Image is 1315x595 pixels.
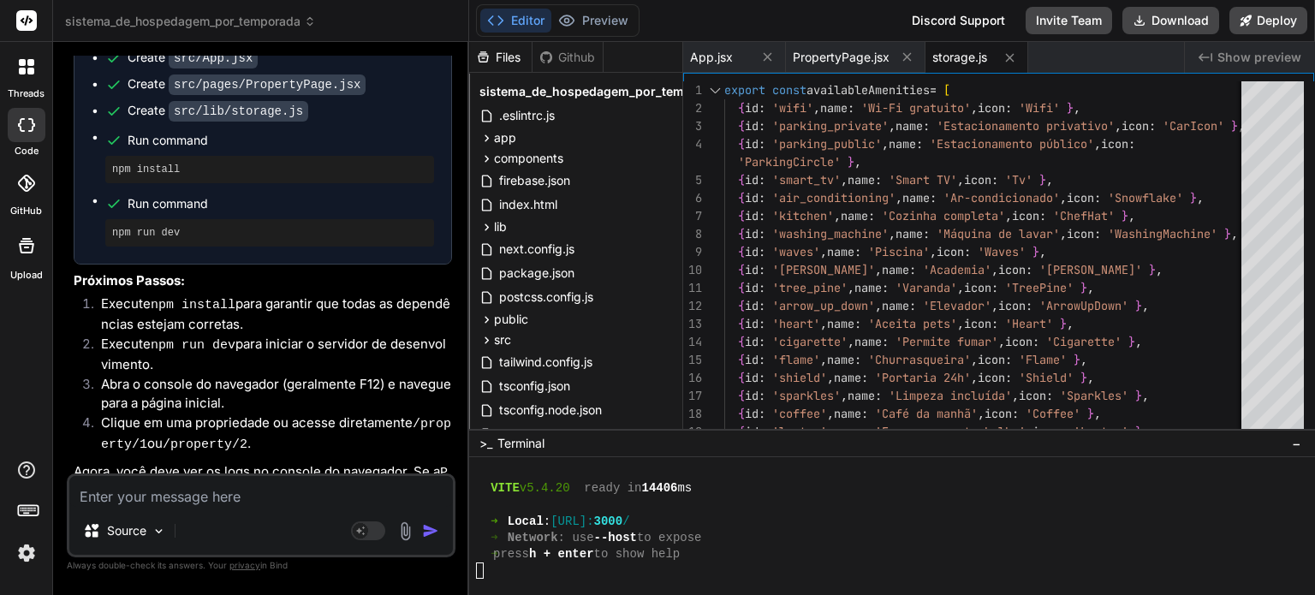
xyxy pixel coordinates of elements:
span: { [738,388,745,403]
span: name [889,136,916,152]
div: 12 [683,297,702,315]
span: : [759,388,765,403]
span: name [834,370,861,385]
span: components [494,150,563,167]
span: , [813,100,820,116]
code: npm install [151,298,235,312]
span: : [759,172,765,187]
span: , [1142,388,1149,403]
span: : [861,370,868,385]
span: id [745,316,759,331]
div: Files [469,49,532,66]
span: id [745,352,759,367]
span: 'waves' [772,244,820,259]
span: : [1094,226,1101,241]
pre: npm run dev [112,226,427,240]
span: 'parking_private' [772,118,889,134]
span: id [745,388,759,403]
span: , [1060,226,1067,241]
span: { [738,298,745,313]
span: id [745,190,759,205]
span: : [759,226,765,241]
span: : [759,316,765,331]
div: Create [128,75,366,93]
span: 'ArrowUpDown' [1039,298,1128,313]
span: , [1012,388,1019,403]
div: 5 [683,171,702,189]
button: Deploy [1229,7,1307,34]
span: id [745,262,759,277]
span: public [494,311,528,328]
span: icon [978,352,1005,367]
span: : [1149,118,1156,134]
span: '[PERSON_NAME]' [1039,262,1142,277]
span: 'tree_pine' [772,280,848,295]
span: icon [1019,388,1046,403]
span: icon [1067,190,1094,205]
span: , [896,190,902,205]
span: 'ParkingCircle' [738,154,841,170]
span: , [820,352,827,367]
span: 'Máquina de lavar' [937,226,1060,241]
span: icon [964,316,991,331]
span: sistema_de_hospedagem_por_temporada [65,13,316,30]
span: , [882,136,889,152]
span: : [1026,298,1032,313]
span: : [759,136,765,152]
span: , [1067,316,1074,331]
code: src/App.jsx [169,48,258,68]
div: 16 [683,369,702,387]
span: , [991,298,998,313]
span: : [759,334,765,349]
span: { [738,352,745,367]
span: icon [1067,226,1094,241]
span: name [848,388,875,403]
span: : [1094,190,1101,205]
span: , [971,100,978,116]
button: Preview [551,9,635,33]
span: package.json [497,263,576,283]
span: } [1190,190,1197,205]
span: , [889,118,896,134]
span: : [759,100,765,116]
span: id [745,100,759,116]
span: icon [998,262,1026,277]
span: } [1231,118,1238,134]
span: : [964,244,971,259]
span: lib [494,218,507,235]
div: 2 [683,99,702,117]
span: : [923,226,930,241]
span: name [902,190,930,205]
span: : [991,280,998,295]
span: − [1292,435,1301,452]
div: 17 [683,387,702,405]
span: : [848,100,854,116]
span: src [494,331,511,348]
strong: Próximos Passos: [74,272,185,289]
span: : [1026,262,1032,277]
span: 'Tv' [1005,172,1032,187]
button: Download [1122,7,1219,34]
div: 14 [683,333,702,351]
span: } [1135,388,1142,403]
button: − [1288,430,1305,457]
span: const [772,82,806,98]
span: postcss.config.js [497,287,595,307]
span: } [1060,316,1067,331]
span: : [875,172,882,187]
span: : [759,190,765,205]
span: 'Cozinha completa' [882,208,1005,223]
label: code [15,144,39,158]
span: , [875,262,882,277]
div: Click to collapse the range. [704,81,726,99]
span: , [820,244,827,259]
span: name [827,316,854,331]
div: 13 [683,315,702,333]
div: 3 [683,117,702,135]
span: name [882,298,909,313]
span: { [738,136,745,152]
span: , [875,298,882,313]
span: : [854,316,861,331]
span: } [1067,100,1074,116]
span: id [745,334,759,349]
